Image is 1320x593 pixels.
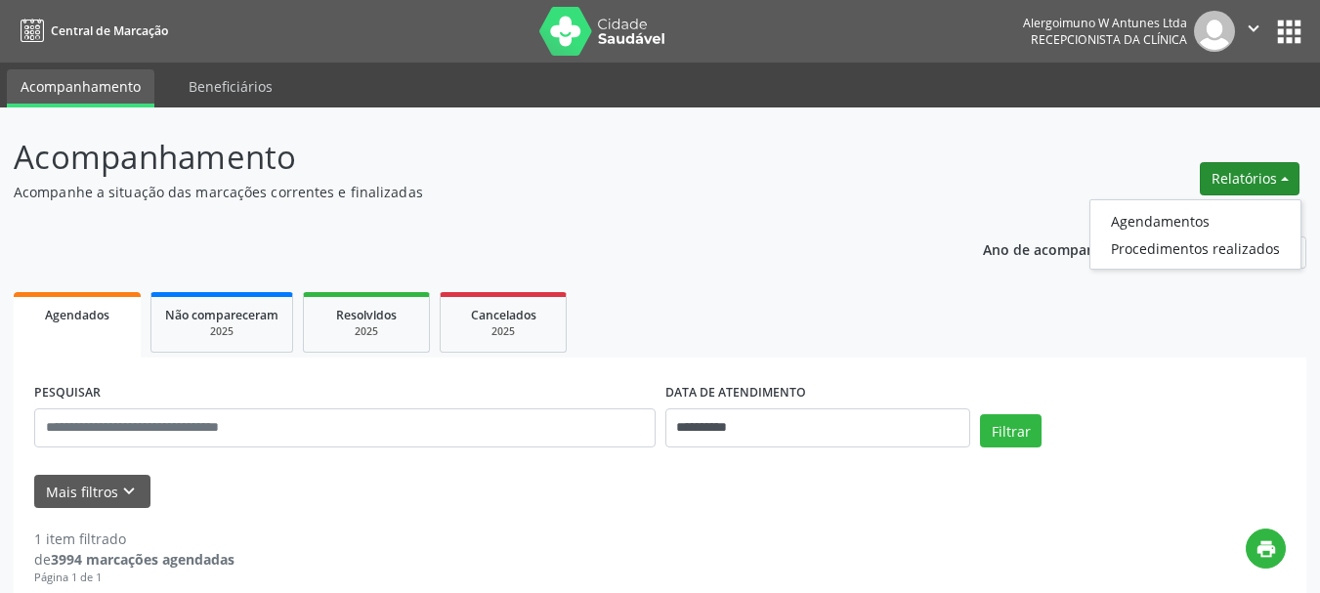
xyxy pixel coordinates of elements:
p: Acompanhamento [14,133,918,182]
i:  [1243,18,1264,39]
span: Cancelados [471,307,536,323]
a: Central de Marcação [14,15,168,47]
a: Agendamentos [1090,207,1300,234]
a: Procedimentos realizados [1090,234,1300,262]
span: Agendados [45,307,109,323]
button:  [1235,11,1272,52]
span: Recepcionista da clínica [1031,31,1187,48]
div: de [34,549,234,570]
div: 1 item filtrado [34,529,234,549]
i: print [1256,538,1277,560]
img: img [1194,11,1235,52]
div: Página 1 de 1 [34,570,234,586]
p: Ano de acompanhamento [983,236,1156,261]
ul: Relatórios [1089,199,1301,270]
div: Alergoimuno W Antunes Ltda [1023,15,1187,31]
strong: 3994 marcações agendadas [51,550,234,569]
span: Não compareceram [165,307,278,323]
button: print [1246,529,1286,569]
a: Acompanhamento [7,69,154,107]
button: Filtrar [980,414,1042,447]
span: Resolvidos [336,307,397,323]
p: Acompanhe a situação das marcações correntes e finalizadas [14,182,918,202]
a: Beneficiários [175,69,286,104]
button: apps [1272,15,1306,49]
button: Relatórios [1200,162,1299,195]
span: Central de Marcação [51,22,168,39]
div: 2025 [454,324,552,339]
label: PESQUISAR [34,378,101,408]
div: 2025 [318,324,415,339]
div: 2025 [165,324,278,339]
button: Mais filtroskeyboard_arrow_down [34,475,150,509]
label: DATA DE ATENDIMENTO [665,378,806,408]
i: keyboard_arrow_down [118,481,140,502]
